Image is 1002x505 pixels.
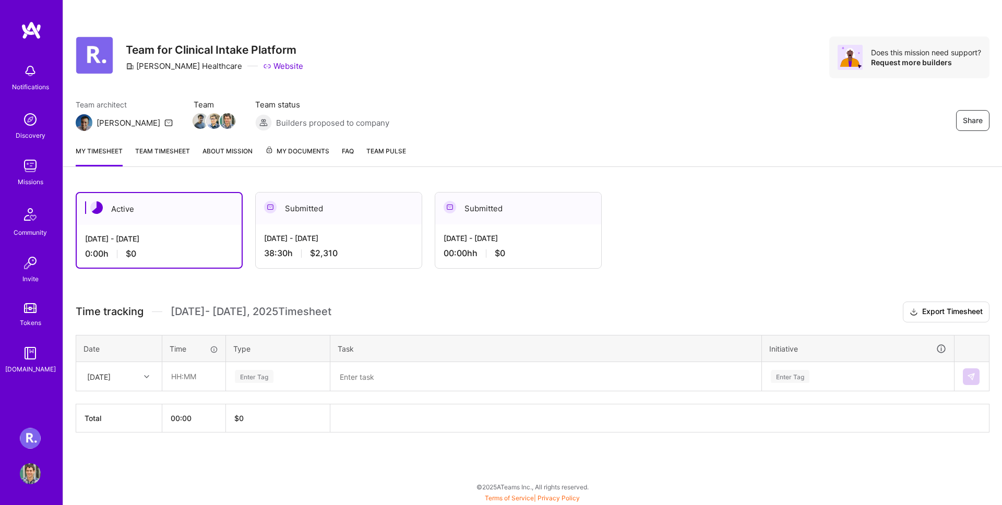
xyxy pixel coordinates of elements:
[265,146,329,157] span: My Documents
[871,57,981,67] div: Request more builders
[171,305,331,318] span: [DATE] - [DATE] , 2025 Timesheet
[193,113,208,129] img: Team Member Avatar
[126,43,303,56] h3: Team for Clinical Intake Platform
[18,202,43,227] img: Community
[76,37,113,74] img: Company Logo
[135,146,190,166] a: Team timesheet
[310,248,338,259] span: $2,310
[263,61,303,71] a: Website
[144,374,149,379] i: icon Chevron
[495,248,505,259] span: $0
[538,494,580,502] a: Privacy Policy
[126,62,134,70] i: icon CompanyGray
[485,494,580,502] span: |
[97,117,160,128] div: [PERSON_NAME]
[164,118,173,127] i: icon Mail
[366,146,406,166] a: Team Pulse
[76,114,92,131] img: Team Architect
[17,463,43,484] a: User Avatar
[22,273,39,284] div: Invite
[12,81,49,92] div: Notifications
[264,201,277,213] img: Submitted
[769,343,947,355] div: Initiative
[967,372,975,381] img: Submit
[76,335,162,362] th: Date
[126,248,136,259] span: $0
[16,130,45,141] div: Discovery
[838,45,863,70] img: Avatar
[76,146,123,166] a: My timesheet
[264,233,413,244] div: [DATE] - [DATE]
[76,305,144,318] span: Time tracking
[126,61,242,71] div: [PERSON_NAME] Healthcare
[163,363,225,390] input: HH:MM
[5,364,56,375] div: [DOMAIN_NAME]
[342,146,354,166] a: FAQ
[20,428,41,449] img: Roger Healthcare: Team for Clinical Intake Platform
[170,343,218,354] div: Time
[234,414,244,423] span: $ 0
[76,404,162,432] th: Total
[24,303,37,313] img: tokens
[256,193,422,224] div: Submitted
[255,99,389,110] span: Team status
[202,146,253,166] a: About Mission
[221,112,234,130] a: Team Member Avatar
[207,112,221,130] a: Team Member Avatar
[194,99,234,110] span: Team
[76,99,173,110] span: Team architect
[366,147,406,155] span: Team Pulse
[255,114,272,131] img: Builders proposed to company
[87,371,111,382] div: [DATE]
[194,112,207,130] a: Team Member Avatar
[444,248,593,259] div: 00:00h h
[903,302,989,322] button: Export Timesheet
[20,463,41,484] img: User Avatar
[220,113,235,129] img: Team Member Avatar
[21,21,42,40] img: logo
[206,113,222,129] img: Team Member Avatar
[956,110,989,131] button: Share
[63,474,1002,500] div: © 2025 ATeams Inc., All rights reserved.
[20,109,41,130] img: discovery
[90,201,103,214] img: Active
[330,335,762,362] th: Task
[444,233,593,244] div: [DATE] - [DATE]
[20,343,41,364] img: guide book
[910,307,918,318] i: icon Download
[85,233,233,244] div: [DATE] - [DATE]
[20,252,41,273] img: Invite
[235,368,273,384] div: Enter Tag
[485,494,534,502] a: Terms of Service
[444,201,456,213] img: Submitted
[226,335,330,362] th: Type
[265,146,329,166] a: My Documents
[17,428,43,449] a: Roger Healthcare: Team for Clinical Intake Platform
[771,368,809,384] div: Enter Tag
[20,61,41,81] img: bell
[14,227,47,238] div: Community
[871,47,981,57] div: Does this mission need support?
[276,117,389,128] span: Builders proposed to company
[77,193,242,225] div: Active
[20,317,41,328] div: Tokens
[264,248,413,259] div: 38:30 h
[20,155,41,176] img: teamwork
[85,248,233,259] div: 0:00 h
[162,404,226,432] th: 00:00
[963,115,983,126] span: Share
[18,176,43,187] div: Missions
[435,193,601,224] div: Submitted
